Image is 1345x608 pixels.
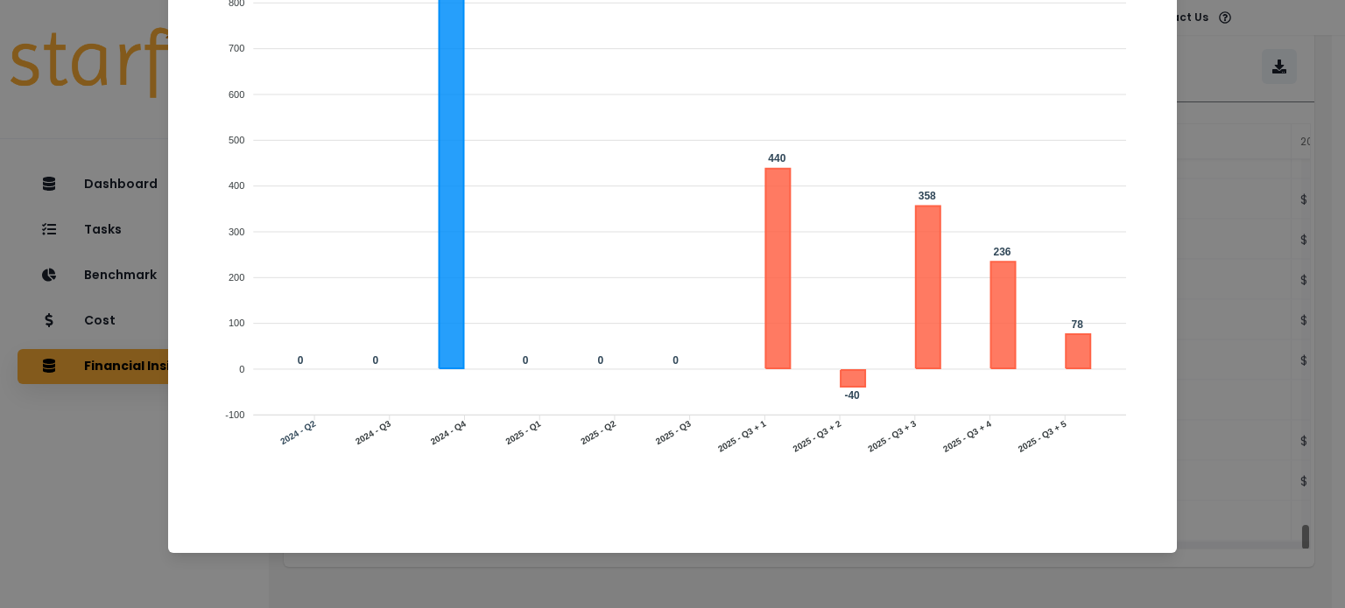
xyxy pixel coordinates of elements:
tspan: 100 [229,318,244,328]
tspan: 2024 - Q4 [429,418,468,446]
tspan: 2025 - Q3 + 5 [1017,418,1068,453]
tspan: 2025 - Q2 [579,418,617,446]
tspan: 400 [229,180,244,191]
tspan: 2025 - Q3 + 4 [941,418,993,453]
tspan: 600 [229,89,244,100]
tspan: 2025 - Q3 [654,418,693,446]
tspan: 500 [229,135,244,145]
tspan: 700 [229,43,244,53]
tspan: 2024 - Q3 [354,418,392,446]
tspan: -100 [225,409,244,420]
tspan: 300 [229,227,244,237]
tspan: 2025 - Q3 + 1 [716,418,768,453]
tspan: 0 [239,364,244,374]
tspan: 200 [229,272,244,283]
tspan: 2025 - Q3 + 2 [792,418,843,453]
tspan: 2025 - Q3 + 3 [866,418,918,453]
tspan: 2025 - Q1 [503,418,542,446]
tspan: 2024 - Q2 [278,418,317,446]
